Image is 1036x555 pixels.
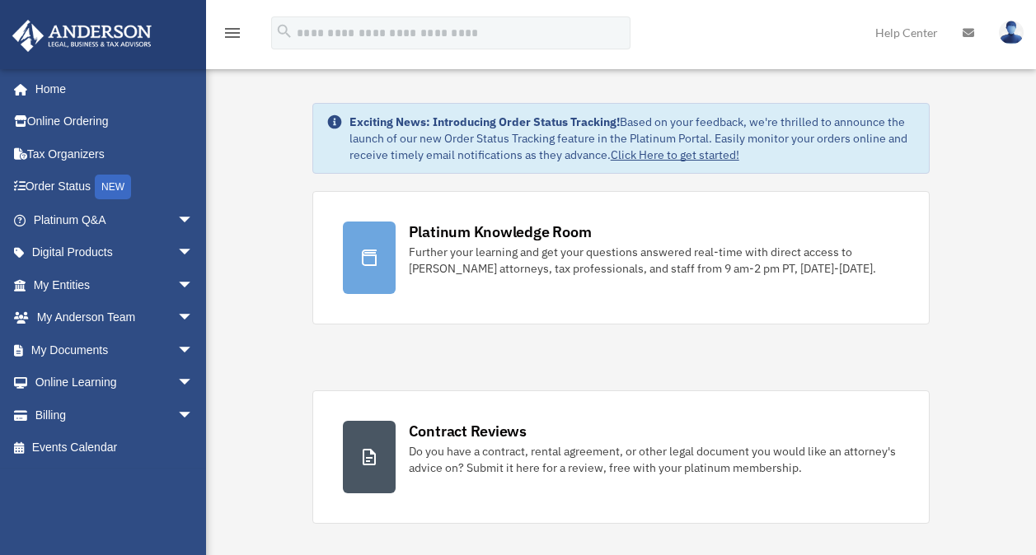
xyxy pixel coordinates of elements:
[409,421,527,441] div: Contract Reviews
[177,236,210,270] span: arrow_drop_down
[12,399,218,431] a: Billingarrow_drop_down
[409,222,592,242] div: Platinum Knowledge Room
[223,29,242,43] a: menu
[95,175,131,199] div: NEW
[12,268,218,301] a: My Entitiesarrow_drop_down
[177,301,210,335] span: arrow_drop_down
[12,431,218,464] a: Events Calendar
[275,22,293,40] i: search
[12,170,218,204] a: Order StatusNEW
[999,21,1024,44] img: User Pic
[12,333,218,366] a: My Documentsarrow_drop_down
[12,138,218,170] a: Tax Organizers
[12,203,218,236] a: Platinum Q&Aarrow_drop_down
[409,244,900,277] div: Further your learning and get your questions answered real-time with direct access to [PERSON_NAM...
[223,23,242,43] i: menu
[12,105,218,138] a: Online Ordering
[349,114,620,129] strong: Exciting News: Introducing Order Status Tracking!
[349,114,916,163] div: Based on your feedback, we're thrilled to announce the launch of our new Order Status Tracking fe...
[177,268,210,302] span: arrow_drop_down
[12,301,218,334] a: My Anderson Teamarrow_drop_down
[312,390,931,524] a: Contract Reviews Do you have a contract, rental agreement, or other legal document you would like...
[12,236,218,269] a: Digital Productsarrow_drop_down
[312,191,931,324] a: Platinum Knowledge Room Further your learning and get your questions answered real-time with dire...
[409,443,900,476] div: Do you have a contract, rental agreement, or other legal document you would like an attorney's ad...
[177,366,210,400] span: arrow_drop_down
[7,20,157,52] img: Anderson Advisors Platinum Portal
[12,72,210,105] a: Home
[611,147,739,162] a: Click Here to get started!
[12,366,218,399] a: Online Learningarrow_drop_down
[177,203,210,237] span: arrow_drop_down
[177,333,210,367] span: arrow_drop_down
[177,399,210,432] span: arrow_drop_down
